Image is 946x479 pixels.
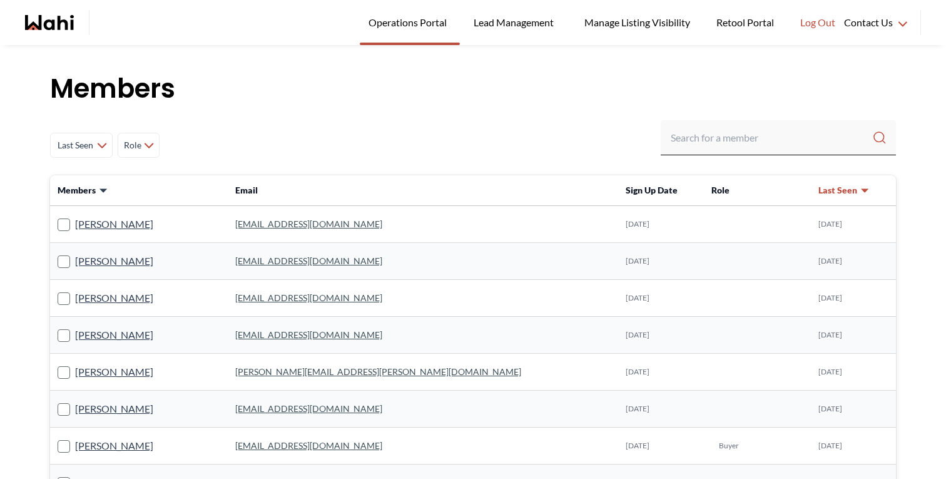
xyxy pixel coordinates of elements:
[75,401,153,417] a: [PERSON_NAME]
[235,185,258,195] span: Email
[811,391,896,428] td: [DATE]
[369,14,451,31] span: Operations Portal
[818,184,870,197] button: Last Seen
[235,255,382,266] a: [EMAIL_ADDRESS][DOMAIN_NAME]
[56,134,94,157] span: Last Seen
[58,184,96,197] span: Members
[618,317,704,354] td: [DATE]
[58,184,108,197] button: Members
[719,441,739,451] span: Buyer
[671,126,872,149] input: Search input
[818,184,857,197] span: Last Seen
[235,366,521,377] a: [PERSON_NAME][EMAIL_ADDRESS][PERSON_NAME][DOMAIN_NAME]
[50,70,896,108] h1: Members
[75,438,153,454] a: [PERSON_NAME]
[618,391,704,428] td: [DATE]
[235,403,382,414] a: [EMAIL_ADDRESS][DOMAIN_NAME]
[75,327,153,343] a: [PERSON_NAME]
[75,216,153,232] a: [PERSON_NAME]
[581,14,694,31] span: Manage Listing Visibility
[811,428,896,465] td: [DATE]
[235,440,382,451] a: [EMAIL_ADDRESS][DOMAIN_NAME]
[123,134,141,157] span: Role
[75,253,153,269] a: [PERSON_NAME]
[711,185,730,195] span: Role
[811,243,896,280] td: [DATE]
[800,14,835,31] span: Log Out
[235,292,382,303] a: [EMAIL_ADDRESS][DOMAIN_NAME]
[235,329,382,340] a: [EMAIL_ADDRESS][DOMAIN_NAME]
[811,354,896,391] td: [DATE]
[716,14,778,31] span: Retool Portal
[618,354,704,391] td: [DATE]
[474,14,558,31] span: Lead Management
[811,280,896,317] td: [DATE]
[618,280,704,317] td: [DATE]
[811,206,896,243] td: [DATE]
[25,15,74,30] a: Wahi homepage
[75,290,153,306] a: [PERSON_NAME]
[618,428,704,465] td: [DATE]
[626,185,678,195] span: Sign Up Date
[618,243,704,280] td: [DATE]
[235,219,382,229] a: [EMAIL_ADDRESS][DOMAIN_NAME]
[75,364,153,380] a: [PERSON_NAME]
[618,206,704,243] td: [DATE]
[811,317,896,354] td: [DATE]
